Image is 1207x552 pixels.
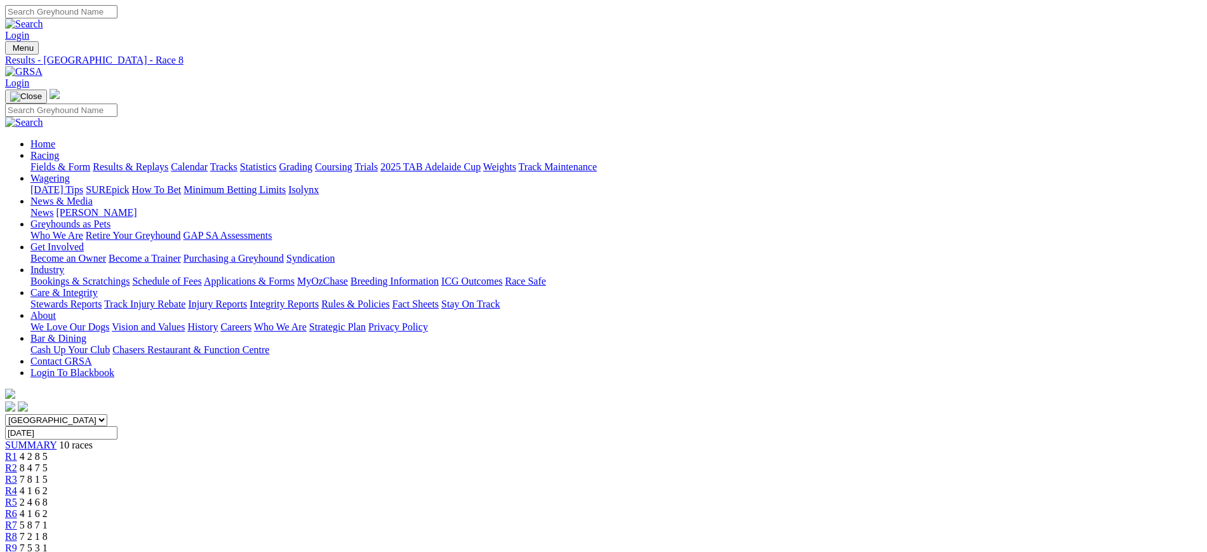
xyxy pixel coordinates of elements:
a: Calendar [171,161,208,172]
a: Login [5,77,29,88]
a: Track Maintenance [519,161,597,172]
a: Retire Your Greyhound [86,230,181,241]
a: History [187,321,218,332]
a: About [30,310,56,321]
a: Bar & Dining [30,333,86,344]
span: 7 2 1 8 [20,531,48,542]
a: Fields & Form [30,161,90,172]
span: 4 1 6 2 [20,508,48,519]
a: Greyhounds as Pets [30,219,110,229]
span: 4 1 6 2 [20,485,48,496]
a: News & Media [30,196,93,206]
a: Become a Trainer [109,253,181,264]
a: We Love Our Dogs [30,321,109,332]
button: Toggle navigation [5,41,39,55]
a: Industry [30,264,64,275]
a: Stay On Track [441,299,500,309]
a: SUMMARY [5,440,57,450]
a: R2 [5,462,17,473]
a: Cash Up Your Club [30,344,110,355]
img: Close [10,91,42,102]
a: Care & Integrity [30,287,98,298]
a: Applications & Forms [204,276,295,286]
img: logo-grsa-white.png [50,89,60,99]
a: Minimum Betting Limits [183,184,286,195]
span: 10 races [59,440,93,450]
a: Results - [GEOGRAPHIC_DATA] - Race 8 [5,55,1202,66]
a: Who We Are [254,321,307,332]
a: Purchasing a Greyhound [183,253,284,264]
a: Wagering [30,173,70,184]
a: ICG Outcomes [441,276,502,286]
div: Greyhounds as Pets [30,230,1202,241]
a: Strategic Plan [309,321,366,332]
div: News & Media [30,207,1202,219]
span: 5 8 7 1 [20,520,48,530]
a: Racing [30,150,59,161]
a: News [30,207,53,218]
span: 7 8 1 5 [20,474,48,485]
a: Schedule of Fees [132,276,201,286]
div: Racing [30,161,1202,173]
img: Search [5,117,43,128]
a: Results & Replays [93,161,168,172]
span: R8 [5,531,17,542]
div: About [30,321,1202,333]
img: twitter.svg [18,401,28,412]
span: 2 4 6 8 [20,497,48,508]
a: R4 [5,485,17,496]
div: Industry [30,276,1202,287]
a: [PERSON_NAME] [56,207,137,218]
a: Trials [354,161,378,172]
a: Race Safe [505,276,545,286]
a: Login To Blackbook [30,367,114,378]
img: facebook.svg [5,401,15,412]
img: Search [5,18,43,30]
a: Stewards Reports [30,299,102,309]
a: Syndication [286,253,335,264]
a: Track Injury Rebate [104,299,185,309]
a: Rules & Policies [321,299,390,309]
a: Bookings & Scratchings [30,276,130,286]
a: R3 [5,474,17,485]
a: [DATE] Tips [30,184,83,195]
a: Weights [483,161,516,172]
a: 2025 TAB Adelaide Cup [380,161,481,172]
input: Search [5,104,117,117]
a: Isolynx [288,184,319,195]
span: Menu [13,43,34,53]
a: Tracks [210,161,237,172]
a: Privacy Policy [368,321,428,332]
a: How To Bet [132,184,182,195]
a: R1 [5,451,17,462]
a: Get Involved [30,241,84,252]
input: Select date [5,426,117,440]
span: R7 [5,520,17,530]
a: SUREpick [86,184,129,195]
a: Statistics [240,161,277,172]
a: Chasers Restaurant & Function Centre [112,344,269,355]
a: Grading [279,161,312,172]
a: R5 [5,497,17,508]
img: GRSA [5,66,43,77]
button: Toggle navigation [5,90,47,104]
a: Coursing [315,161,352,172]
a: Careers [220,321,251,332]
span: 8 4 7 5 [20,462,48,473]
div: Get Involved [30,253,1202,264]
a: Breeding Information [350,276,439,286]
img: logo-grsa-white.png [5,389,15,399]
input: Search [5,5,117,18]
a: Home [30,138,55,149]
a: R6 [5,508,17,519]
a: Contact GRSA [30,356,91,367]
a: Become an Owner [30,253,106,264]
a: Integrity Reports [250,299,319,309]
